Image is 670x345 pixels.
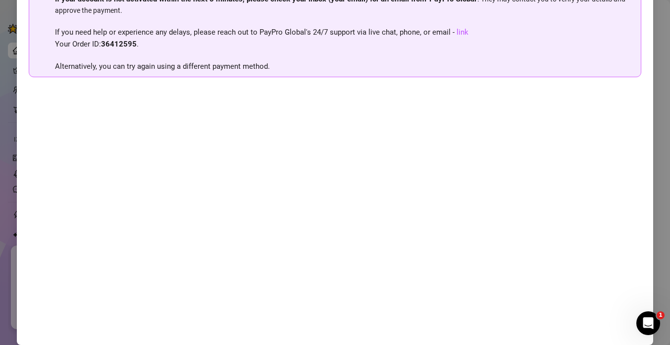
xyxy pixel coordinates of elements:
iframe: Intercom live chat [636,311,660,335]
a: link [457,28,468,37]
span: 1 [657,311,665,319]
span: Alternatively, you can try again using a different payment method. [55,62,270,71]
strong: 36412595 [101,40,137,49]
span: Your Order ID: [55,40,137,49]
span: If you need help or experience any delays, please reach out to PayPro Global's 24/7 support via l... [55,28,468,49]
